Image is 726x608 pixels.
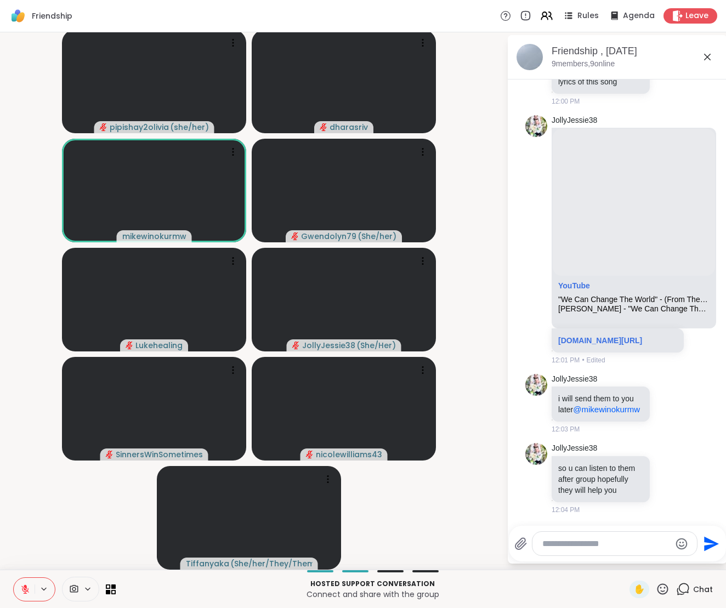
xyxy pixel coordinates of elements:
[170,122,209,133] span: ( she/her )
[116,449,203,460] span: SinnersWinSometimes
[525,115,547,137] img: https://sharewell-space-live.sfo3.digitaloceanspaces.com/user-generated/3602621c-eaa5-4082-863a-9...
[685,10,708,21] span: Leave
[552,424,580,434] span: 12:03 PM
[558,281,590,290] a: Attachment
[122,231,186,242] span: mikewinokurmw
[122,589,623,600] p: Connect and share with the group
[552,374,597,385] a: JollyJessie38
[517,44,543,70] img: Friendship , Oct 14
[330,122,368,133] span: dharasriv
[552,505,580,515] span: 12:04 PM
[675,537,688,550] button: Emoji picker
[306,451,314,458] span: audio-muted
[552,115,597,126] a: JollyJessie38
[577,10,599,21] span: Rules
[558,393,643,415] p: i will send them to you later
[542,538,670,549] textarea: Type your message
[302,340,355,351] span: JollyJessie38
[122,579,623,589] p: Hosted support conversation
[525,443,547,465] img: https://sharewell-space-live.sfo3.digitaloceanspaces.com/user-generated/3602621c-eaa5-4082-863a-9...
[110,122,169,133] span: pipishay2olivia
[356,340,396,351] span: ( She/Her )
[558,304,710,314] div: [PERSON_NAME] - "We Can Change The World" - (From The Musical "[PERSON_NAME]") Please visit the "...
[186,558,229,569] span: Tiffanyaka
[573,405,640,414] span: @mikewinokurmw
[126,342,133,349] span: audio-muted
[582,355,584,365] span: •
[634,583,645,596] span: ✋
[552,443,597,454] a: JollyJessie38
[587,355,605,365] span: Edited
[552,44,718,58] div: Friendship , [DATE]
[558,463,643,496] p: so u can listen to them after group hopefully they will help you
[552,355,580,365] span: 12:01 PM
[697,531,722,556] button: Send
[106,451,114,458] span: audio-muted
[230,558,313,569] span: ( She/her/They/Them )
[292,342,300,349] span: audio-muted
[623,10,655,21] span: Agenda
[525,374,547,396] img: https://sharewell-space-live.sfo3.digitaloceanspaces.com/user-generated/3602621c-eaa5-4082-863a-9...
[291,232,299,240] span: audio-muted
[135,340,183,351] span: Lukehealing
[316,449,382,460] span: nicolewilliams43
[558,336,642,345] a: [DOMAIN_NAME][URL]
[301,231,356,242] span: Gwendolyn79
[320,123,327,131] span: audio-muted
[358,231,396,242] span: ( She/her )
[693,584,713,595] span: Chat
[552,96,580,106] span: 12:00 PM
[553,129,715,276] iframe: "We Can Change The World" - (From The Musical "Rosie") - Lucy Thomas
[552,59,615,70] p: 9 members, 9 online
[558,295,710,304] div: "We Can Change The World" - (From The Musical "[PERSON_NAME]") - [PERSON_NAME]
[9,7,27,25] img: ShareWell Logomark
[32,10,72,21] span: Friendship
[100,123,107,131] span: audio-muted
